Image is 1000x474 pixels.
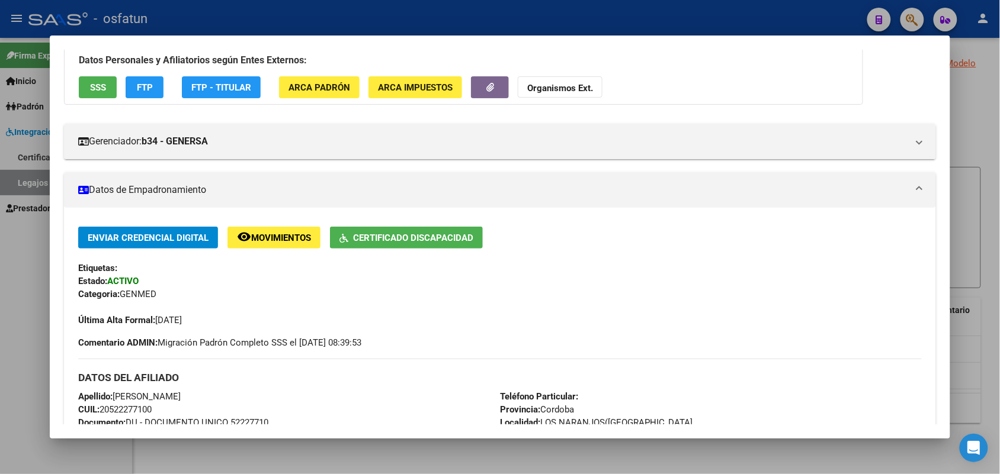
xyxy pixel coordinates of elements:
[78,404,152,415] span: 20522277100
[500,404,574,415] span: Cordoba
[78,417,126,428] strong: Documento:
[378,82,453,93] span: ARCA Impuestos
[500,417,693,428] span: LOS NARANJOS([GEOGRAPHIC_DATA]
[90,82,106,93] span: SSS
[64,124,935,159] mat-expansion-panel-header: Gerenciador:b34 - GENERSA
[289,82,350,93] span: ARCA Padrón
[279,76,360,98] button: ARCA Padrón
[368,76,462,98] button: ARCA Impuestos
[78,276,107,286] strong: Estado:
[78,337,158,348] strong: Comentario ADMIN:
[182,76,261,98] button: FTP - Titular
[500,417,540,428] strong: Localidad:
[78,315,155,325] strong: Última Alta Formal:
[191,82,251,93] span: FTP - Titular
[78,391,113,402] strong: Apellido:
[500,391,578,402] strong: Teléfono Particular:
[78,288,921,301] div: GENMED
[142,134,208,149] strong: b34 - GENERSA
[500,404,540,415] strong: Provincia:
[237,230,251,244] mat-icon: remove_red_eye
[78,134,907,149] mat-panel-title: Gerenciador:
[527,83,593,93] strong: Organismos Ext.
[126,76,164,98] button: FTP
[960,434,988,462] div: Open Intercom Messenger
[330,227,483,249] button: Certificado Discapacidad
[78,404,100,415] strong: CUIL:
[78,289,120,299] strong: Categoria:
[78,315,182,325] span: [DATE]
[78,371,921,384] h3: DATOS DEL AFILIADO
[79,53,848,67] h3: Datos Personales y Afiliatorios según Entes Externos:
[78,183,907,197] mat-panel-title: Datos de Empadronamiento
[79,76,117,98] button: SSS
[88,233,209,243] span: Enviar Credencial Digital
[78,391,181,402] span: [PERSON_NAME]
[353,233,473,243] span: Certificado Discapacidad
[64,172,935,208] mat-expansion-panel-header: Datos de Empadronamiento
[107,276,139,286] strong: ACTIVO
[78,336,361,349] span: Migración Padrón Completo SSS el [DATE] 08:39:53
[227,227,320,249] button: Movimientos
[251,233,311,243] span: Movimientos
[78,263,117,273] strong: Etiquetas:
[137,82,153,93] span: FTP
[518,76,602,98] button: Organismos Ext.
[78,227,218,249] button: Enviar Credencial Digital
[78,417,268,428] span: DU - DOCUMENTO UNICO 52227710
